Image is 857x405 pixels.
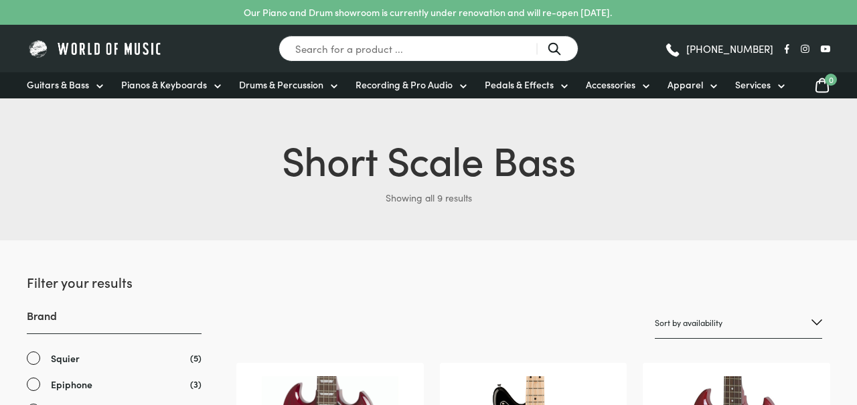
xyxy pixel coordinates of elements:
p: Showing all 9 results [27,187,830,208]
span: (3) [190,377,202,391]
input: Search for a product ... [279,35,578,62]
h1: Short Scale Bass [27,131,830,187]
iframe: Chat with our support team [663,258,857,405]
span: Epiphone [51,377,92,392]
span: Squier [51,351,80,366]
span: Recording & Pro Audio [356,78,453,92]
span: [PHONE_NUMBER] [686,44,773,54]
span: Services [735,78,771,92]
span: Pedals & Effects [485,78,554,92]
span: Accessories [586,78,635,92]
a: [PHONE_NUMBER] [664,39,773,59]
span: (5) [190,351,202,365]
span: Pianos & Keyboards [121,78,207,92]
img: World of Music [27,38,164,59]
span: 0 [825,74,837,86]
span: Apparel [668,78,703,92]
h3: Brand [27,308,202,334]
span: Drums & Percussion [239,78,323,92]
a: Squier [27,351,202,366]
h2: Filter your results [27,272,202,291]
span: Guitars & Bass [27,78,89,92]
a: Epiphone [27,377,202,392]
select: Shop order [655,307,822,339]
p: Our Piano and Drum showroom is currently under renovation and will re-open [DATE]. [244,5,612,19]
